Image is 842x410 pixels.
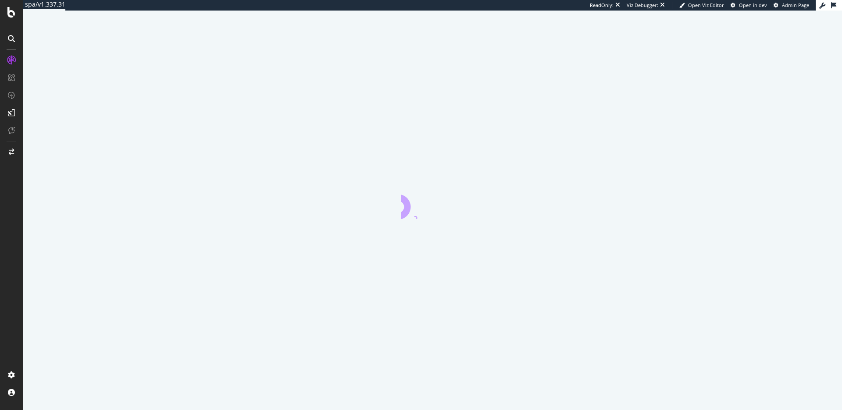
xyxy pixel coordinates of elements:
[774,2,809,9] a: Admin Page
[401,187,464,219] div: animation
[688,2,724,8] span: Open Viz Editor
[590,2,614,9] div: ReadOnly:
[782,2,809,8] span: Admin Page
[679,2,724,9] a: Open Viz Editor
[739,2,767,8] span: Open in dev
[627,2,658,9] div: Viz Debugger:
[731,2,767,9] a: Open in dev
